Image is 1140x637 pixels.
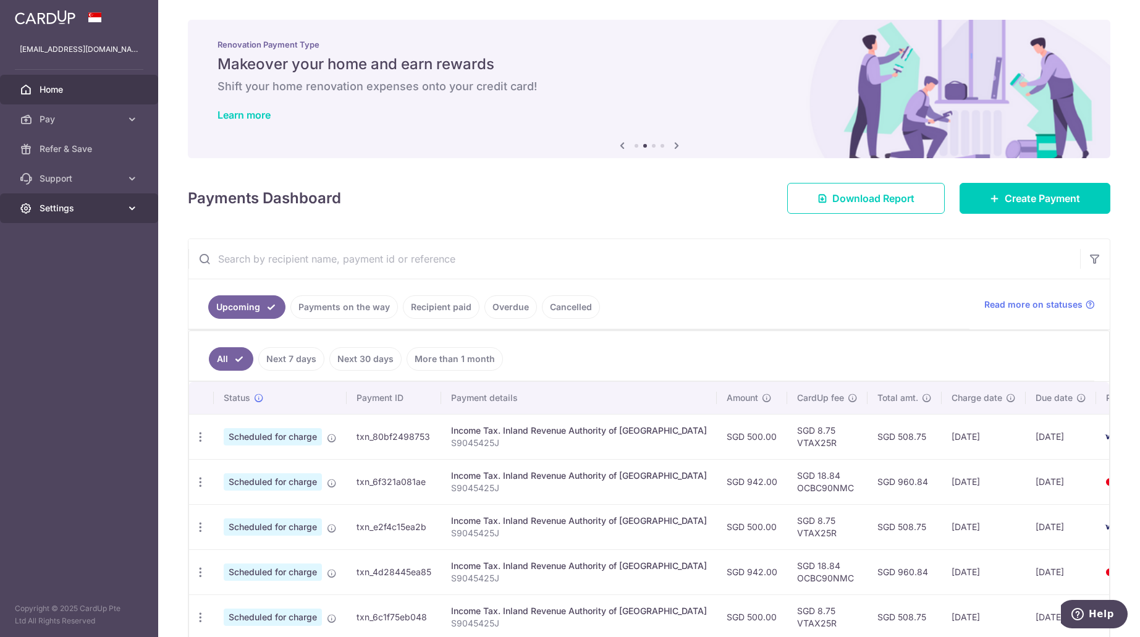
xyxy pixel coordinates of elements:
[217,40,1081,49] p: Renovation Payment Type
[727,392,758,404] span: Amount
[451,424,707,437] div: Income Tax. Inland Revenue Authority of [GEOGRAPHIC_DATA]
[451,482,707,494] p: S9045425J
[787,549,868,594] td: SGD 18.84 OCBC90NMC
[40,172,121,185] span: Support
[787,414,868,459] td: SGD 8.75 VTAX25R
[403,295,479,319] a: Recipient paid
[1100,565,1125,580] img: Bank Card
[787,183,945,214] a: Download Report
[217,79,1081,94] h6: Shift your home renovation expenses onto your credit card!
[224,609,322,626] span: Scheduled for charge
[717,504,787,549] td: SGD 500.00
[15,10,75,25] img: CardUp
[868,414,942,459] td: SGD 508.75
[1061,600,1128,631] iframe: Opens a widget where you can find more information
[224,392,250,404] span: Status
[1026,504,1096,549] td: [DATE]
[451,470,707,482] div: Income Tax. Inland Revenue Authority of [GEOGRAPHIC_DATA]
[1026,414,1096,459] td: [DATE]
[451,515,707,527] div: Income Tax. Inland Revenue Authority of [GEOGRAPHIC_DATA]
[451,617,707,630] p: S9045425J
[868,459,942,504] td: SGD 960.84
[224,473,322,491] span: Scheduled for charge
[1026,459,1096,504] td: [DATE]
[40,113,121,125] span: Pay
[942,414,1026,459] td: [DATE]
[787,504,868,549] td: SGD 8.75 VTAX25R
[451,572,707,584] p: S9045425J
[952,392,1002,404] span: Charge date
[188,187,341,209] h4: Payments Dashboard
[984,298,1095,311] a: Read more on statuses
[797,392,844,404] span: CardUp fee
[451,560,707,572] div: Income Tax. Inland Revenue Authority of [GEOGRAPHIC_DATA]
[407,347,503,371] a: More than 1 month
[224,518,322,536] span: Scheduled for charge
[224,563,322,581] span: Scheduled for charge
[542,295,600,319] a: Cancelled
[868,504,942,549] td: SGD 508.75
[1026,549,1096,594] td: [DATE]
[451,437,707,449] p: S9045425J
[717,459,787,504] td: SGD 942.00
[40,143,121,155] span: Refer & Save
[20,43,138,56] p: [EMAIL_ADDRESS][DOMAIN_NAME]
[209,347,253,371] a: All
[290,295,398,319] a: Payments on the way
[347,382,441,414] th: Payment ID
[877,392,918,404] span: Total amt.
[1100,429,1125,444] img: Bank Card
[347,414,441,459] td: txn_80bf2498753
[868,549,942,594] td: SGD 960.84
[40,83,121,96] span: Home
[217,109,271,121] a: Learn more
[942,549,1026,594] td: [DATE]
[717,414,787,459] td: SGD 500.00
[832,191,914,206] span: Download Report
[441,382,717,414] th: Payment details
[224,428,322,445] span: Scheduled for charge
[960,183,1110,214] a: Create Payment
[1005,191,1080,206] span: Create Payment
[484,295,537,319] a: Overdue
[942,459,1026,504] td: [DATE]
[717,549,787,594] td: SGD 942.00
[1036,392,1073,404] span: Due date
[1100,520,1125,534] img: Bank Card
[1100,475,1125,489] img: Bank Card
[787,459,868,504] td: SGD 18.84 OCBC90NMC
[451,605,707,617] div: Income Tax. Inland Revenue Authority of [GEOGRAPHIC_DATA]
[188,239,1080,279] input: Search by recipient name, payment id or reference
[217,54,1081,74] h5: Makeover your home and earn rewards
[347,549,441,594] td: txn_4d28445ea85
[942,504,1026,549] td: [DATE]
[451,527,707,539] p: S9045425J
[258,347,324,371] a: Next 7 days
[188,20,1110,158] img: Renovation banner
[984,298,1083,311] span: Read more on statuses
[40,202,121,214] span: Settings
[347,504,441,549] td: txn_e2f4c15ea2b
[208,295,285,319] a: Upcoming
[329,347,402,371] a: Next 30 days
[347,459,441,504] td: txn_6f321a081ae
